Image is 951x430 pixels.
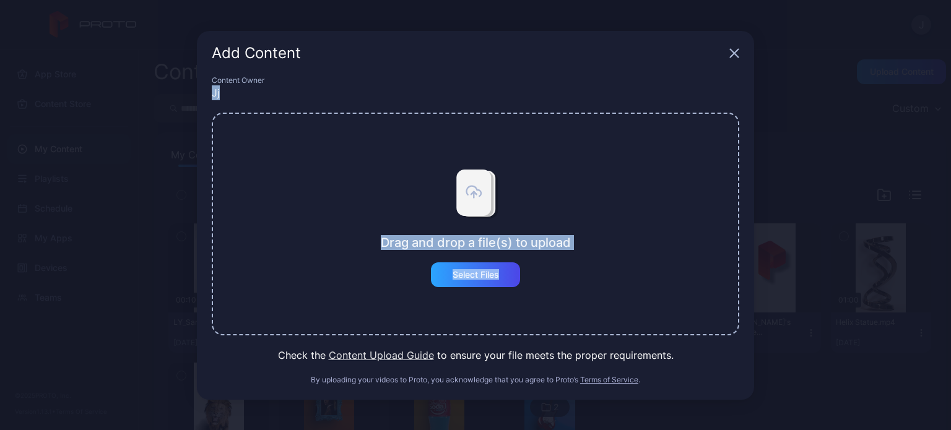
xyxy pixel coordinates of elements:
button: Terms of Service [580,375,638,385]
div: Drag and drop a file(s) to upload [381,235,571,250]
div: Select Files [453,270,499,280]
div: By uploading your videos to Proto, you acknowledge that you agree to Proto’s . [212,375,739,385]
button: Select Files [431,262,520,287]
div: Jj [212,85,739,100]
div: Add Content [212,46,724,61]
button: Content Upload Guide [329,348,434,363]
div: Check the to ensure your file meets the proper requirements. [212,348,739,363]
div: Content Owner [212,75,739,85]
